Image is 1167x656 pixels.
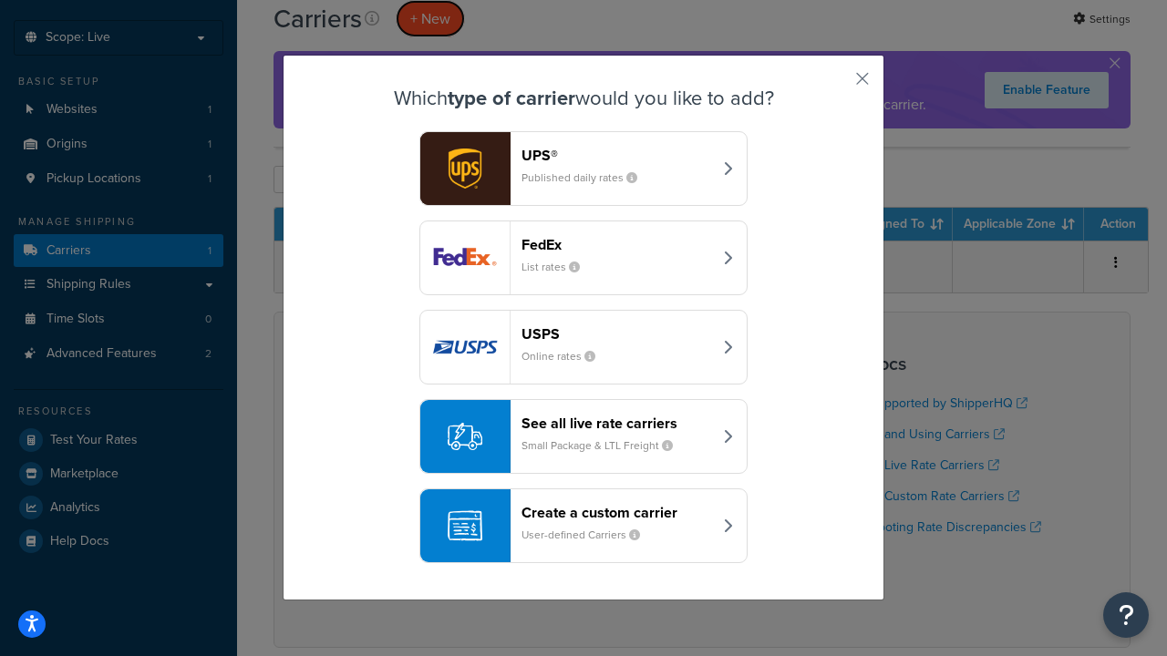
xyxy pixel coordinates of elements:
small: Published daily rates [522,169,652,186]
small: Online rates [522,348,610,364]
small: Small Package & LTL Freight [522,437,687,454]
img: fedEx logo [420,221,510,294]
button: ups logoUPS®Published daily rates [419,131,748,206]
button: usps logoUSPSOnline rates [419,310,748,384]
header: See all live rate carriers [522,415,712,432]
button: Open Resource Center [1103,592,1149,638]
button: See all live rate carriersSmall Package & LTL Freight [419,399,748,474]
header: FedEx [522,236,712,253]
small: List rates [522,259,594,275]
strong: type of carrier [448,83,575,113]
header: Create a custom carrier [522,504,712,521]
header: UPS® [522,147,712,164]
img: usps logo [420,311,510,384]
img: ups logo [420,132,510,205]
h3: Which would you like to add? [329,87,838,109]
img: icon-carrier-custom-c93b8a24.svg [448,508,482,543]
small: User-defined Carriers [522,527,655,543]
img: icon-carrier-liverate-becf4550.svg [448,419,482,454]
button: Create a custom carrierUser-defined Carriers [419,488,748,563]
button: fedEx logoFedExList rates [419,220,748,295]
header: USPS [522,325,712,343]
